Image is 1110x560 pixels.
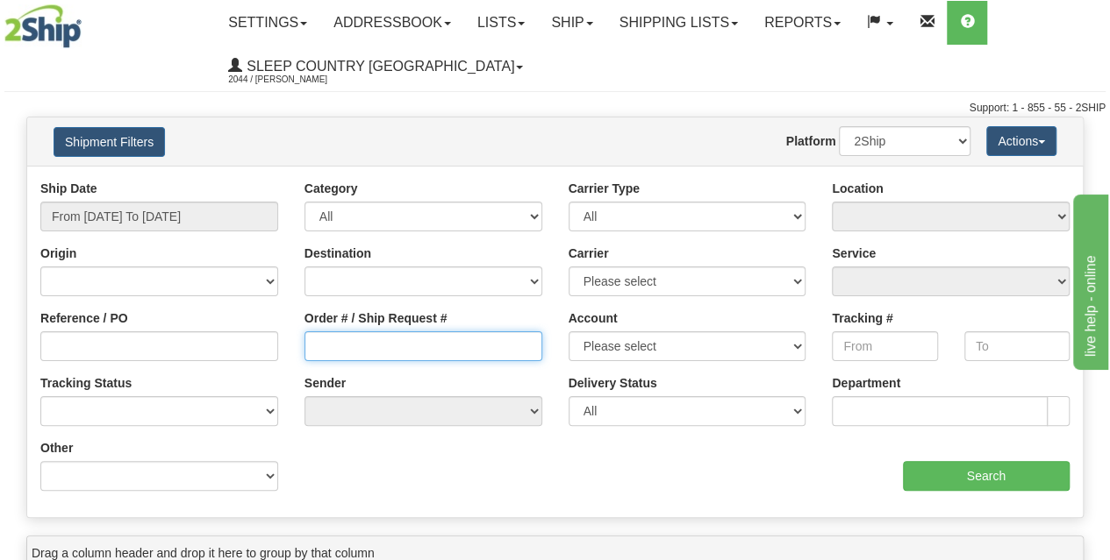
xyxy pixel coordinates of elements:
img: logo2044.jpg [4,4,82,48]
a: Addressbook [320,1,464,45]
a: Ship [538,1,605,45]
label: Delivery Status [569,374,657,392]
label: Service [832,245,876,262]
a: Sleep Country [GEOGRAPHIC_DATA] 2044 / [PERSON_NAME] [215,45,536,89]
label: Other [40,439,73,457]
label: Carrier [569,245,609,262]
label: Sender [304,374,346,392]
input: To [964,331,1070,361]
span: Sleep Country [GEOGRAPHIC_DATA] [242,59,514,74]
a: Shipping lists [606,1,751,45]
input: From [832,331,937,361]
label: Tracking # [832,309,892,327]
label: Platform [786,132,836,150]
label: Order # / Ship Request # [304,309,448,327]
div: live help - online [13,11,162,32]
label: Reference / PO [40,309,128,327]
label: Category [304,180,358,197]
label: Destination [304,245,371,262]
label: Carrier Type [569,180,640,197]
label: Department [832,374,900,392]
button: Actions [986,126,1056,156]
input: Search [903,461,1071,491]
label: Account [569,309,618,327]
iframe: chat widget [1070,190,1108,369]
a: Settings [215,1,320,45]
label: Location [832,180,883,197]
span: 2044 / [PERSON_NAME] [228,71,360,89]
button: Shipment Filters [54,127,165,157]
label: Origin [40,245,76,262]
label: Tracking Status [40,374,132,392]
a: Lists [464,1,538,45]
a: Reports [751,1,854,45]
label: Ship Date [40,180,97,197]
div: Support: 1 - 855 - 55 - 2SHIP [4,101,1106,116]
